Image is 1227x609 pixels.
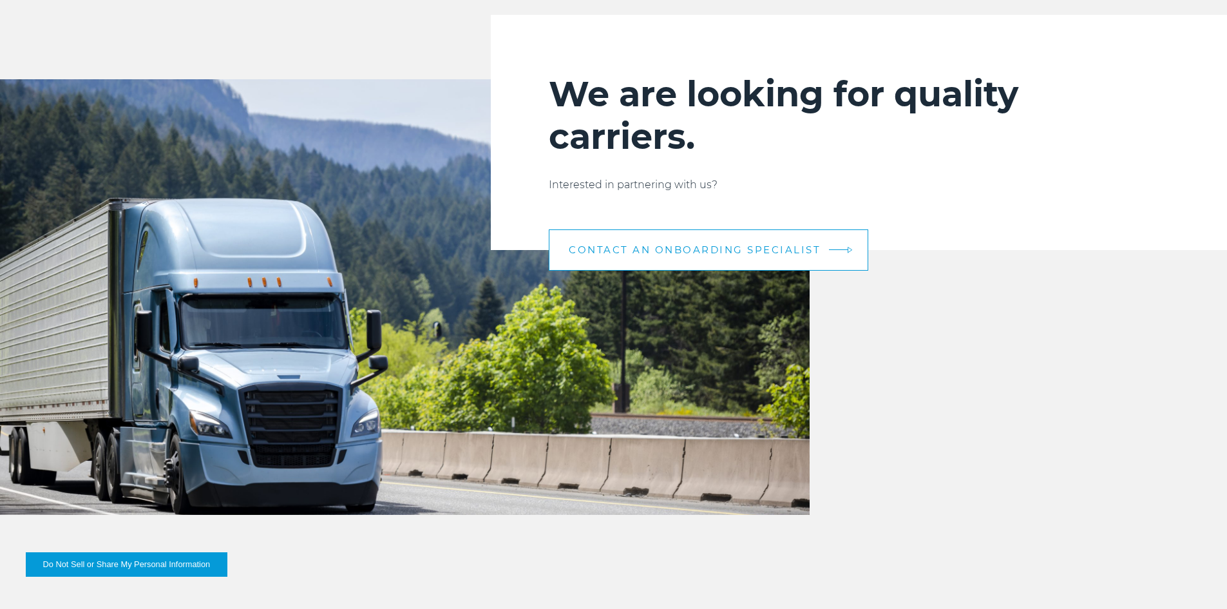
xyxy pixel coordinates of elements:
img: arrow [848,246,853,253]
a: CONTACT AN ONBOARDING SPECIALIST arrow arrow [549,229,868,271]
h2: We are looking for quality carriers. [549,73,1169,158]
button: Do Not Sell or Share My Personal Information [26,552,227,577]
span: CONTACT AN ONBOARDING SPECIALIST [569,245,821,255]
p: Interested in partnering with us? [549,177,1169,193]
